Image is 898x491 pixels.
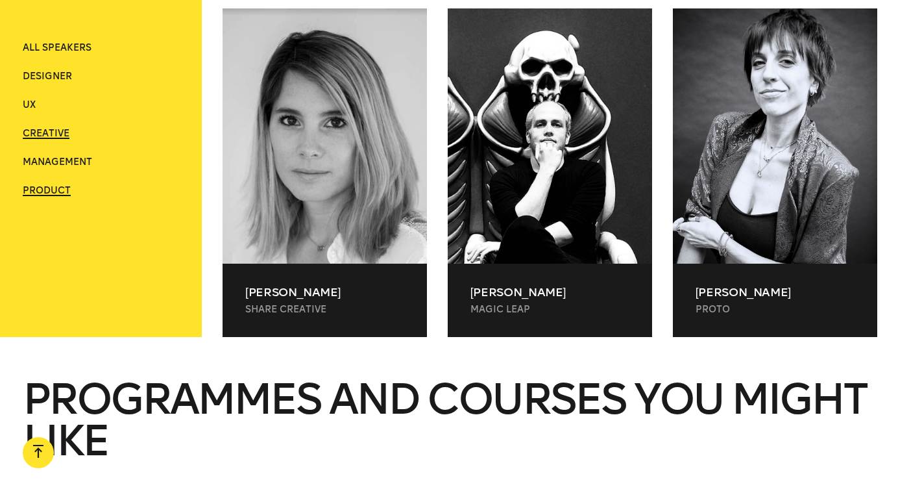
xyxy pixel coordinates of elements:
span: Creative [23,128,69,139]
p: [PERSON_NAME] [470,284,630,300]
p: Magic Leap [470,303,630,316]
p: [PERSON_NAME] [245,284,405,300]
p: Proto [696,303,855,316]
p: SHARE Creative [245,303,405,316]
span: UX [23,99,36,110]
span: Product [23,185,71,196]
span: programmes and courses you might like [23,373,868,466]
p: [PERSON_NAME] [696,284,855,300]
span: ALL SPEAKERS [23,42,91,53]
span: Management [23,157,92,168]
span: Designer [23,71,72,82]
